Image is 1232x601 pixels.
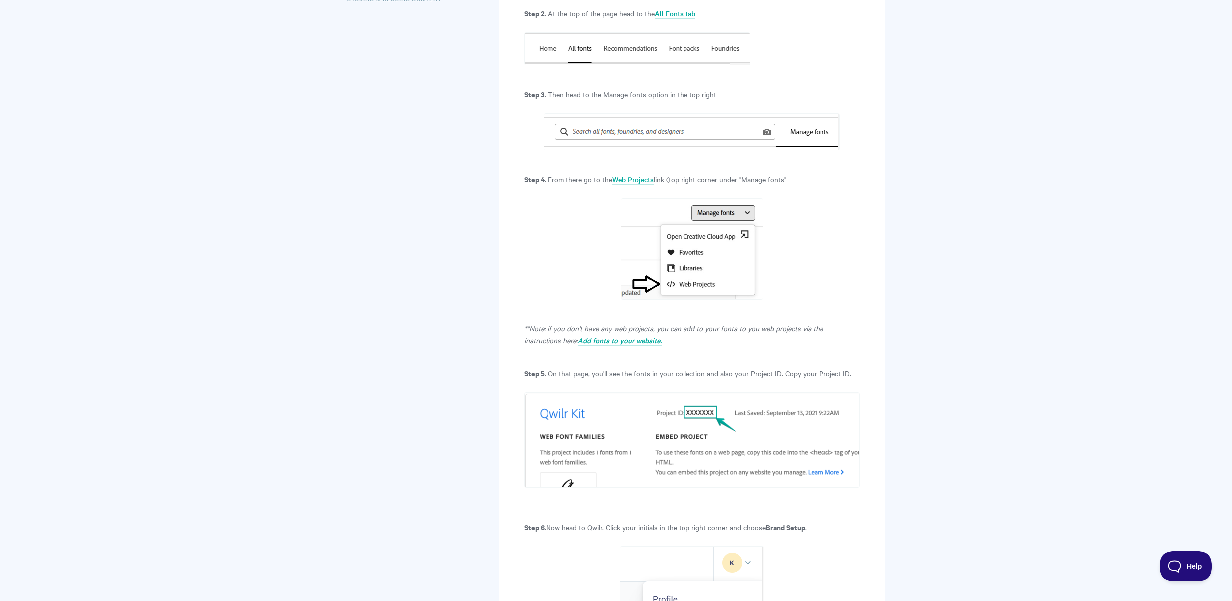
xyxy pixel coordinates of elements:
[524,7,859,19] p: . At the top of the page head to the
[612,174,654,185] a: Web Projects
[524,368,545,378] strong: Step 5
[524,88,859,100] p: . Then head to the Manage fonts option in the top right
[578,335,662,345] i: Add fonts to your website.
[524,522,546,532] strong: Step 6.
[524,367,859,379] p: . On that page, you'll see the fonts in your collection and also your Project ID. Copy your Proje...
[524,8,545,18] strong: Step 2
[524,173,859,185] p: . From there go to the link (top right corner under "Manage fonts"
[524,89,545,99] strong: Step 3
[621,198,763,300] img: file-oLEH6EQWtP.jpg
[524,521,859,533] p: Now head to Qwilr. Click your initials in the top right corner and choose .
[766,522,805,532] strong: Brand Setup
[524,32,750,65] img: file-g1qqMHpsZF.png
[578,335,662,346] a: Add fonts to your website.
[524,174,545,184] strong: Step 4
[1160,551,1212,581] iframe: Toggle Customer Support
[524,323,823,345] i: **Note: if you don't have any web projects, you can add to your fonts to you web projects via the...
[655,8,695,19] a: All Fonts tab
[524,392,859,488] img: file-BTxmz78F6I.png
